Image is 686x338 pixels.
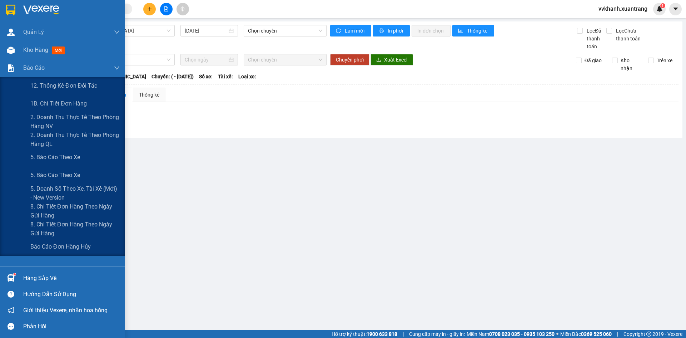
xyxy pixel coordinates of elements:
button: plus [143,3,156,15]
div: Hướng dẫn sử dụng [23,289,120,300]
span: caret-down [672,6,679,12]
button: caret-down [669,3,682,15]
span: copyright [646,332,651,337]
button: bar-chartThống kê [452,25,494,36]
span: 5. Doanh số theo xe, tài xế (mới) - New version [30,184,120,202]
button: In đơn chọn [412,25,451,36]
span: 5. Báo cáo theo xe [30,153,80,162]
span: ⚪️ [556,333,558,335]
span: Hỗ trợ kỹ thuật: [332,330,397,338]
span: Thống kê [467,27,488,35]
span: aim [180,6,185,11]
span: 1B. Chi tiết đơn hàng [30,99,87,108]
input: Chọn ngày [185,56,227,64]
span: | [617,330,618,338]
span: 8. Chi tiết đơn hàng theo ngày gửi hàng [30,220,120,238]
span: message [8,323,14,330]
button: printerIn phơi [373,25,410,36]
span: printer [379,28,385,34]
strong: 0369 525 060 [581,331,612,337]
span: Giới thiệu Vexere, nhận hoa hồng [23,306,108,315]
span: notification [8,307,14,314]
span: Quản Lý [23,28,44,36]
span: Lọc Đã thanh toán [584,27,606,50]
span: Loại xe: [238,73,256,80]
span: 1 [661,3,664,8]
span: 5. Báo cáo theo xe [30,171,80,180]
span: mới [52,46,65,54]
span: Đã giao [582,57,605,64]
strong: 0708 023 035 - 0935 103 250 [489,331,555,337]
button: file-add [160,3,173,15]
span: down [114,29,120,35]
img: warehouse-icon [7,29,15,36]
span: Miền Nam [467,330,555,338]
span: sync [336,28,342,34]
span: Báo cáo [23,63,45,72]
button: downloadXuất Excel [371,54,413,65]
span: Số xe: [199,73,213,80]
span: Lọc Chưa thanh toán [613,27,650,43]
img: warehouse-icon [7,274,15,282]
button: Chuyển phơi [330,54,369,65]
button: aim [177,3,189,15]
sup: 1 [14,273,16,275]
span: question-circle [8,291,14,298]
span: Cung cấp máy in - giấy in: [409,330,465,338]
span: 2. Doanh thu thực tế theo phòng hàng QL [30,131,120,148]
span: Chọn chuyến [248,25,322,36]
span: Trên xe [654,57,675,64]
span: Miền Bắc [560,330,612,338]
span: Chọn chuyến [248,54,322,65]
img: logo-vxr [6,5,15,15]
button: syncLàm mới [330,25,371,36]
div: Hàng sắp về [23,273,120,284]
span: 2. Doanh thu thực tế theo phòng hàng NV [30,113,120,131]
span: Tài xế: [218,73,233,80]
span: Kho nhận [618,57,643,72]
span: down [114,65,120,71]
span: file-add [164,6,169,11]
span: Chuyến: ( - [DATE]) [151,73,194,80]
sup: 1 [660,3,665,8]
span: bar-chart [458,28,464,34]
span: 8. Chi tiết đơn hàng theo ngày gửi hàng [30,202,120,220]
span: plus [147,6,152,11]
span: Báo cáo đơn hàng hủy [30,242,91,251]
img: warehouse-icon [7,46,15,54]
span: | [403,330,404,338]
span: Làm mới [345,27,366,35]
img: icon-new-feature [656,6,663,12]
input: 12/10/2025 [185,27,227,35]
span: In phơi [388,27,404,35]
span: Kho hàng [23,46,48,53]
span: vvkhanh.xuantrang [593,4,653,13]
img: solution-icon [7,64,15,72]
span: 12. Thống kê đơn đối tác [30,81,97,90]
div: Thống kê [139,91,159,99]
strong: 1900 633 818 [367,331,397,337]
div: Phản hồi [23,321,120,332]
